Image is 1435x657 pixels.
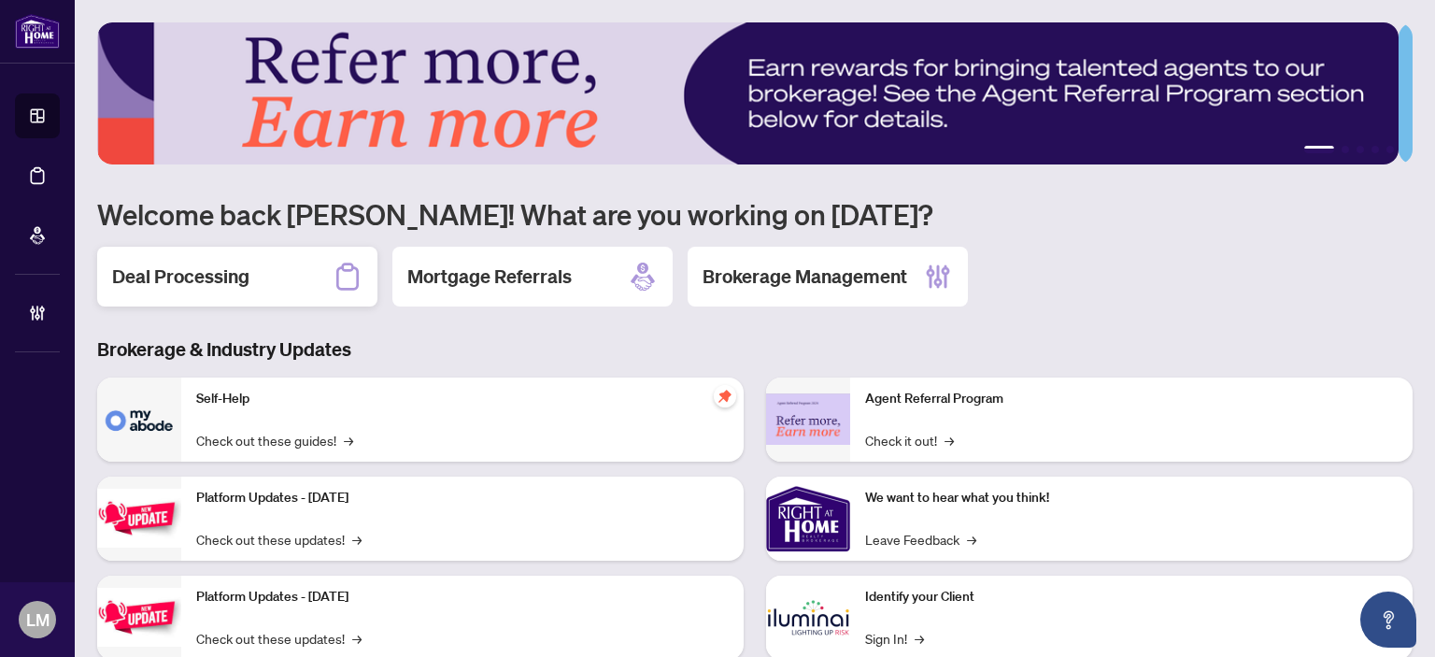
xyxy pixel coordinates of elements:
[766,393,850,445] img: Agent Referral Program
[865,587,1398,607] p: Identify your Client
[196,488,729,508] p: Platform Updates - [DATE]
[97,22,1399,164] img: Slide 0
[112,264,249,290] h2: Deal Processing
[967,529,976,550] span: →
[15,14,60,49] img: logo
[1342,146,1349,153] button: 2
[714,385,736,407] span: pushpin
[766,477,850,561] img: We want to hear what you think!
[865,389,1398,409] p: Agent Referral Program
[1386,146,1394,153] button: 5
[344,430,353,450] span: →
[196,389,729,409] p: Self-Help
[97,489,181,548] img: Platform Updates - July 21, 2025
[865,529,976,550] a: Leave Feedback→
[945,430,954,450] span: →
[865,628,924,649] a: Sign In!→
[97,336,1413,363] h3: Brokerage & Industry Updates
[97,378,181,462] img: Self-Help
[196,587,729,607] p: Platform Updates - [DATE]
[97,196,1413,232] h1: Welcome back [PERSON_NAME]! What are you working on [DATE]?
[703,264,907,290] h2: Brokerage Management
[196,628,362,649] a: Check out these updates!→
[1371,146,1379,153] button: 4
[352,628,362,649] span: →
[407,264,572,290] h2: Mortgage Referrals
[196,529,362,550] a: Check out these updates!→
[97,588,181,647] img: Platform Updates - July 8, 2025
[865,430,954,450] a: Check it out!→
[865,488,1398,508] p: We want to hear what you think!
[1357,146,1364,153] button: 3
[1304,146,1334,153] button: 1
[196,430,353,450] a: Check out these guides!→
[1360,592,1416,648] button: Open asap
[352,529,362,550] span: →
[915,628,924,649] span: →
[26,607,50,633] span: LM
